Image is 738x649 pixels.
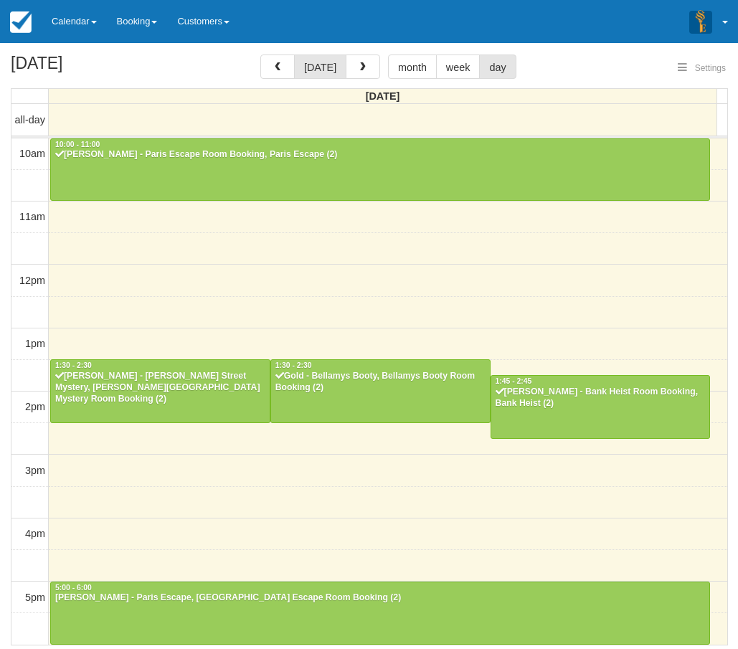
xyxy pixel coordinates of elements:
[495,387,706,409] div: [PERSON_NAME] - Bank Heist Room Booking, Bank Heist (2)
[50,138,710,202] a: 10:00 - 11:00[PERSON_NAME] - Paris Escape Room Booking, Paris Escape (2)
[25,528,45,539] span: 4pm
[366,90,400,102] span: [DATE]
[19,148,45,159] span: 10am
[388,55,437,79] button: month
[270,359,491,422] a: 1:30 - 2:30Gold - Bellamys Booty, Bellamys Booty Room Booking (2)
[15,114,45,125] span: all-day
[10,11,32,33] img: checkfront-main-nav-mini-logo.png
[25,465,45,476] span: 3pm
[25,338,45,349] span: 1pm
[55,149,706,161] div: [PERSON_NAME] - Paris Escape Room Booking, Paris Escape (2)
[19,275,45,286] span: 12pm
[25,592,45,603] span: 5pm
[55,592,706,604] div: [PERSON_NAME] - Paris Escape, [GEOGRAPHIC_DATA] Escape Room Booking (2)
[275,361,312,369] span: 1:30 - 2:30
[55,371,266,405] div: [PERSON_NAME] - [PERSON_NAME] Street Mystery, [PERSON_NAME][GEOGRAPHIC_DATA] Mystery Room Booking...
[479,55,516,79] button: day
[50,582,710,645] a: 5:00 - 6:00[PERSON_NAME] - Paris Escape, [GEOGRAPHIC_DATA] Escape Room Booking (2)
[491,375,711,438] a: 1:45 - 2:45[PERSON_NAME] - Bank Heist Room Booking, Bank Heist (2)
[275,371,486,394] div: Gold - Bellamys Booty, Bellamys Booty Room Booking (2)
[436,55,481,79] button: week
[55,141,100,148] span: 10:00 - 11:00
[11,55,192,81] h2: [DATE]
[496,377,532,385] span: 1:45 - 2:45
[55,584,92,592] span: 5:00 - 6:00
[695,63,726,73] span: Settings
[55,361,92,369] span: 1:30 - 2:30
[689,10,712,33] img: A3
[19,211,45,222] span: 11am
[25,401,45,412] span: 2pm
[50,359,270,422] a: 1:30 - 2:30[PERSON_NAME] - [PERSON_NAME] Street Mystery, [PERSON_NAME][GEOGRAPHIC_DATA] Mystery R...
[294,55,346,79] button: [DATE]
[669,58,734,79] button: Settings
